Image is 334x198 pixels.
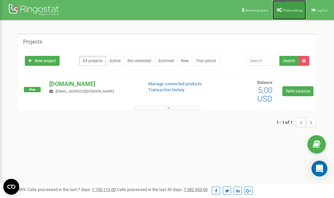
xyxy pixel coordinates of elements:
[184,187,208,192] u: 7 382 453,00
[155,56,177,66] a: Archived
[245,9,268,12] span: Referral program
[282,86,313,96] a: Refill balance
[283,9,303,12] span: Profile settings
[56,89,114,94] span: [EMAIL_ADDRESS][DOMAIN_NAME]
[92,187,116,192] u: 1 745 115,00
[257,80,272,85] span: Balance
[79,56,106,66] a: All projects
[246,56,280,66] input: Search
[3,179,19,195] button: Open CMP widget
[192,56,219,66] a: Trial period
[279,56,299,66] button: Search
[276,117,296,127] span: 1 - 1 of 1
[311,161,327,177] div: Open Intercom Messenger
[27,187,116,192] span: Calls processed in the last 7 days :
[148,81,202,86] a: Manage connected products
[117,187,208,192] span: Calls processed in the last 30 days :
[24,87,41,92] span: New
[25,56,60,66] a: New project
[106,56,124,66] a: Active
[177,56,192,66] a: New
[124,56,155,66] a: Not extended
[317,9,327,12] span: Log Out
[23,39,42,45] h5: Projects
[276,111,316,134] nav: ...
[148,87,184,92] a: Transaction history
[49,80,137,88] p: [DOMAIN_NAME]
[257,86,272,103] span: 5,00 USD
